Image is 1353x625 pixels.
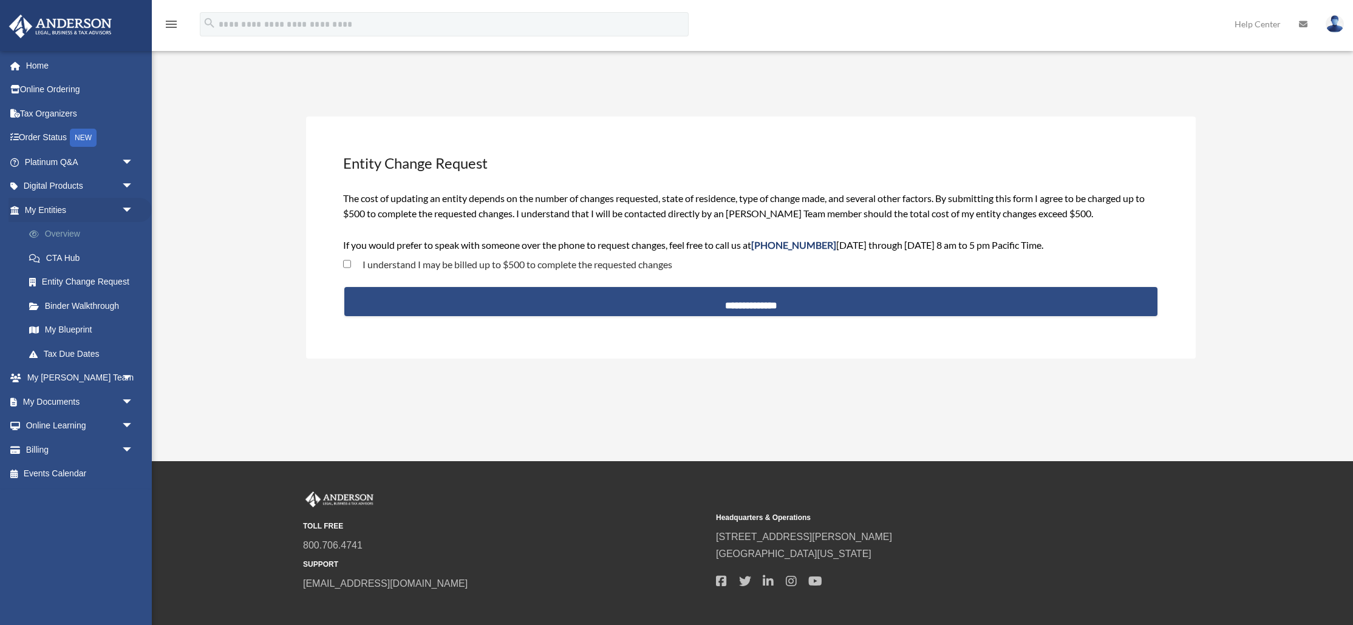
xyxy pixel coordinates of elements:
span: arrow_drop_down [121,174,146,199]
a: My Documentsarrow_drop_down [9,390,152,414]
small: TOLL FREE [303,520,707,533]
span: arrow_drop_down [121,198,146,223]
a: Online Ordering [9,78,152,102]
a: Overview [17,222,152,246]
a: 800.706.4741 [303,540,363,550]
a: My Entitiesarrow_drop_down [9,198,152,222]
h3: Entity Change Request [342,152,1160,175]
a: My [PERSON_NAME] Teamarrow_drop_down [9,366,152,390]
small: Headquarters & Operations [716,512,1120,524]
a: [GEOGRAPHIC_DATA][US_STATE] [716,549,871,559]
a: Tax Organizers [9,101,152,126]
a: Digital Productsarrow_drop_down [9,174,152,198]
a: Home [9,53,152,78]
img: User Pic [1326,15,1344,33]
span: arrow_drop_down [121,414,146,439]
a: CTA Hub [17,246,152,270]
a: Platinum Q&Aarrow_drop_down [9,150,152,174]
a: Online Learningarrow_drop_down [9,414,152,438]
a: Tax Due Dates [17,342,152,366]
a: Events Calendar [9,462,152,486]
span: arrow_drop_down [121,150,146,175]
i: menu [164,17,179,32]
img: Anderson Advisors Platinum Portal [5,15,115,38]
a: Binder Walkthrough [17,294,152,318]
small: SUPPORT [303,558,707,571]
a: Billingarrow_drop_down [9,437,152,462]
a: menu [164,21,179,32]
a: My Blueprint [17,318,152,342]
span: The cost of updating an entity depends on the number of changes requested, state of residence, ty... [343,192,1145,251]
span: [PHONE_NUMBER] [751,239,836,251]
span: arrow_drop_down [121,366,146,391]
a: [EMAIL_ADDRESS][DOMAIN_NAME] [303,578,468,589]
a: Entity Change Request [17,270,146,294]
div: NEW [70,129,97,147]
img: Anderson Advisors Platinum Portal [303,492,376,507]
a: [STREET_ADDRESS][PERSON_NAME] [716,532,892,542]
a: Order StatusNEW [9,126,152,150]
label: I understand I may be billed up to $500 to complete the requested changes [351,260,672,269]
i: search [203,16,216,30]
span: arrow_drop_down [121,437,146,462]
span: arrow_drop_down [121,390,146,414]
